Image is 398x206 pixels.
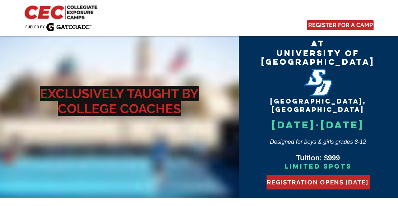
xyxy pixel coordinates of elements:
span: Limited Spots [284,162,352,170]
span: [GEOGRAPHIC_DATA] [261,57,375,67]
span: REGISTRATION OPENS [DATE] [267,179,369,186]
span: At University of [277,38,360,58]
span: REGISTER FOR A CAMP [308,21,373,29]
img: CEC Logo Primary_edited.jpg [23,4,101,20]
span: Tuition: $999 [296,154,340,162]
button: REGISTRATION OPENS AUG 1 [267,175,370,189]
span: EXCLUSIVELY TAUGHT BY COLLEGE COACHES [40,86,199,116]
span: Designed for boys & girls grades 8-12 [270,139,366,145]
span: [GEOGRAPHIC_DATA], [GEOGRAPHIC_DATA] [270,97,366,114]
img: Fueled by Gatorade.png [25,23,92,31]
span: [DATE]-[DATE] [272,119,364,131]
img: San_Diego_Toreros_logo.png [304,69,333,97]
a: REGISTER FOR A CAMP [307,20,374,30]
